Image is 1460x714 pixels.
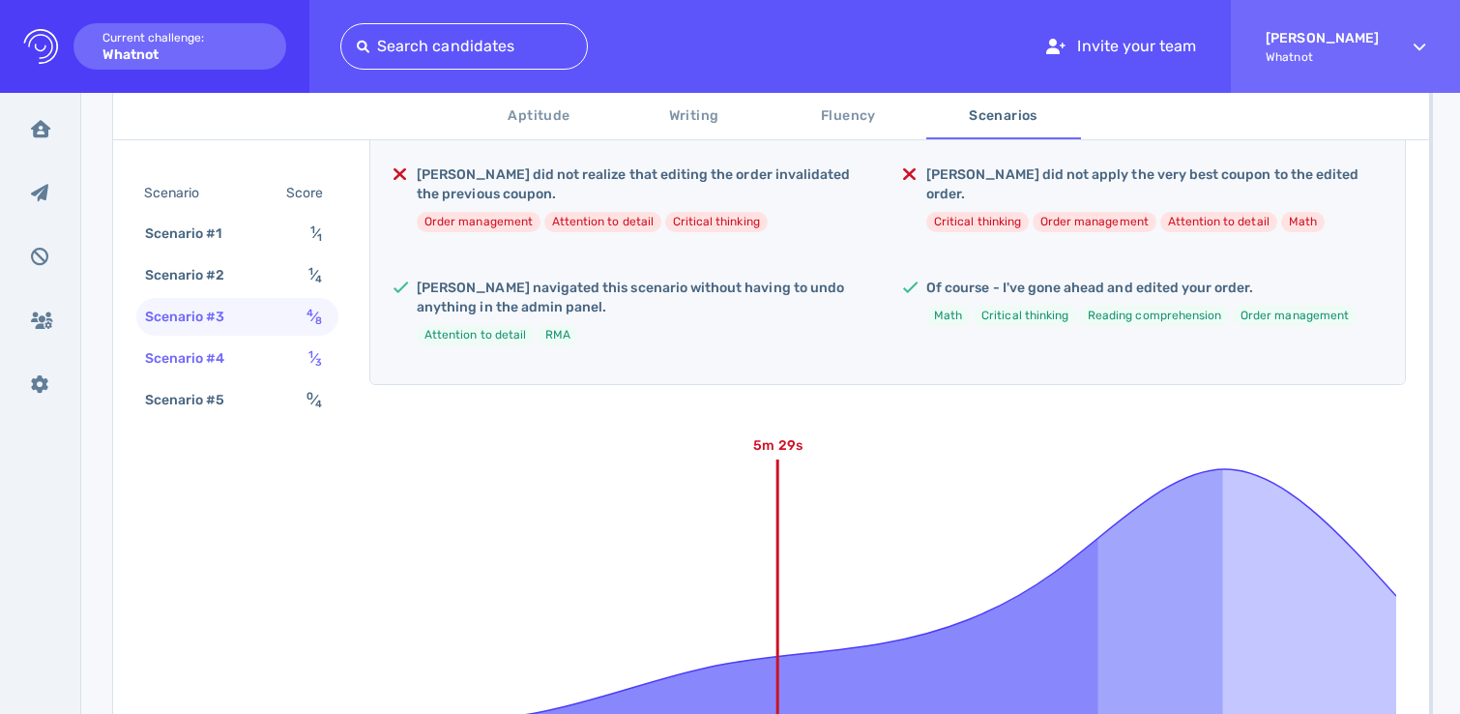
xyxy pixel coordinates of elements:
[315,273,322,285] sub: 4
[141,303,248,331] div: Scenario #3
[141,386,248,414] div: Scenario #5
[926,165,1382,204] h5: [PERSON_NAME] did not apply the very best coupon to the edited order.
[308,348,313,361] sup: 1
[665,212,768,232] li: Critical thinking
[1233,306,1357,326] li: Order management
[783,104,915,129] span: Fluency
[926,306,970,326] li: Math
[141,344,248,372] div: Scenario #4
[474,104,605,129] span: Aptitude
[140,179,222,207] div: Scenario
[308,350,322,367] span: ⁄
[141,261,248,289] div: Scenario #2
[1033,212,1156,232] li: Order management
[310,225,322,242] span: ⁄
[1080,306,1229,326] li: Reading comprehension
[307,307,313,319] sup: 4
[926,212,1029,232] li: Critical thinking
[628,104,760,129] span: Writing
[417,165,872,204] h5: [PERSON_NAME] did not realize that editing the order invalidated the previous coupon.
[417,212,540,232] li: Order management
[141,220,246,248] div: Scenario #1
[315,398,322,410] sub: 4
[1160,212,1277,232] li: Attention to detail
[315,314,322,327] sub: 8
[282,179,335,207] div: Score
[315,356,322,369] sub: 3
[317,231,322,244] sub: 1
[753,437,802,454] text: 5m 29s
[926,279,1357,298] h5: Of course - I've gone ahead and edited your order.
[938,104,1069,129] span: Scenarios
[308,267,322,283] span: ⁄
[307,390,313,402] sup: 0
[417,325,534,345] li: Attention to detail
[307,309,322,325] span: ⁄
[417,279,872,317] h5: [PERSON_NAME] navigated this scenario without having to undo anything in the admin panel.
[1266,30,1379,46] strong: [PERSON_NAME]
[1266,50,1379,64] span: Whatnot
[544,212,661,232] li: Attention to detail
[974,306,1076,326] li: Critical thinking
[1281,212,1325,232] li: Math
[310,223,315,236] sup: 1
[307,392,322,408] span: ⁄
[308,265,313,278] sup: 1
[538,325,578,345] li: RMA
